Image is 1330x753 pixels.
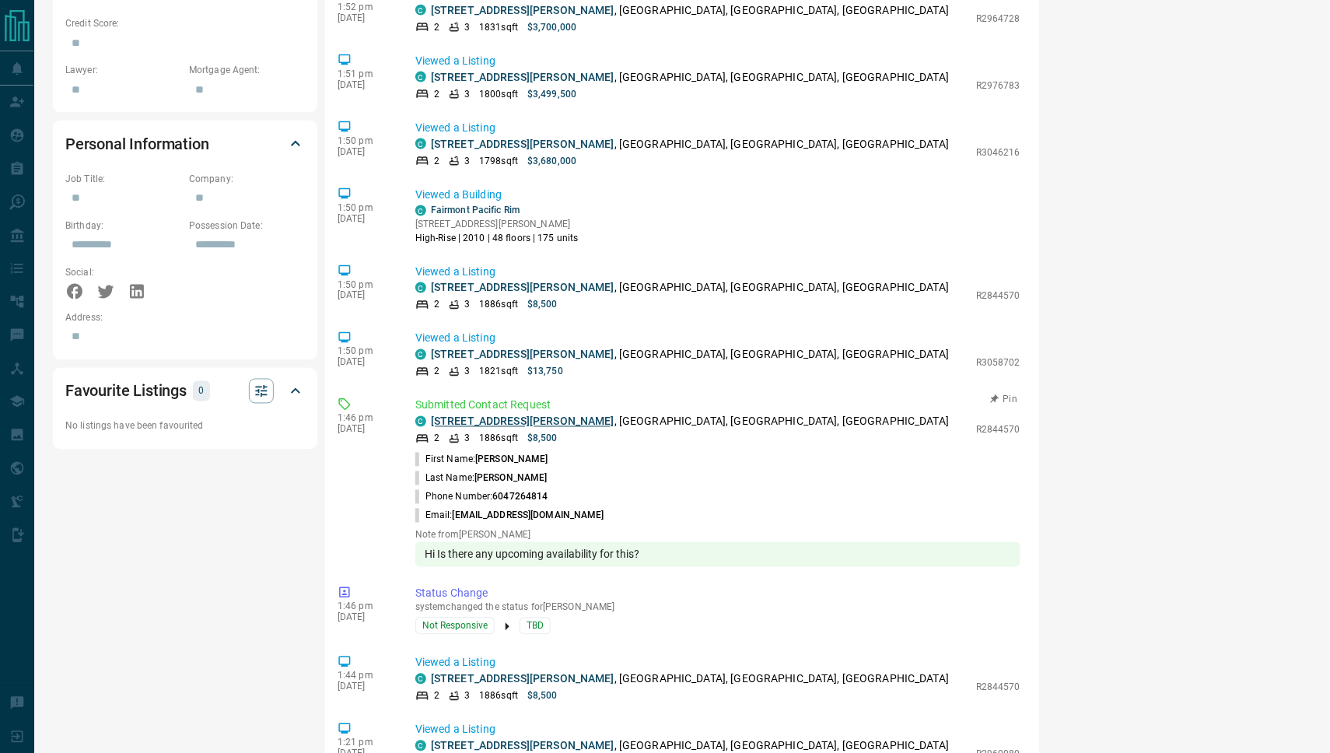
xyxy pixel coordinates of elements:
p: Company: [189,172,305,186]
span: 6047264814 [492,492,548,503]
p: 1886 sqft [479,689,518,703]
p: 1:50 pm [338,279,392,290]
p: R2844570 [976,289,1020,303]
div: condos.ca [415,674,426,685]
p: 1:52 pm [338,2,392,12]
p: , [GEOGRAPHIC_DATA], [GEOGRAPHIC_DATA], [GEOGRAPHIC_DATA] [431,69,949,86]
p: Email: [415,509,604,523]
p: Address: [65,311,305,325]
p: High-Rise | 2010 | 48 floors | 175 units [415,231,579,245]
p: 1:50 pm [338,135,392,146]
p: 1:50 pm [338,346,392,357]
p: 2 [434,87,439,101]
p: $3,499,500 [527,87,576,101]
p: $3,700,000 [527,20,576,34]
p: Birthday: [65,219,181,233]
h2: Personal Information [65,131,209,156]
span: [EMAIL_ADDRESS][DOMAIN_NAME] [453,510,604,521]
p: No listings have been favourited [65,419,305,433]
p: Phone Number: [415,490,548,504]
a: [STREET_ADDRESS][PERSON_NAME] [431,415,614,428]
p: system changed the status for [PERSON_NAME] [415,602,1020,613]
p: , [GEOGRAPHIC_DATA], [GEOGRAPHIC_DATA], [GEOGRAPHIC_DATA] [431,414,949,430]
p: Note from [PERSON_NAME] [415,530,1020,541]
p: Possession Date: [189,219,305,233]
p: 1886 sqft [479,432,518,446]
p: $8,500 [527,432,558,446]
p: R2976783 [976,79,1020,93]
p: 1821 sqft [479,365,518,379]
p: Submitted Contact Request [415,398,1020,414]
p: Viewed a Listing [415,53,1020,69]
p: 1800 sqft [479,87,518,101]
p: First Name: [415,453,548,467]
p: 1831 sqft [479,20,518,34]
p: [DATE] [338,357,392,368]
a: [STREET_ADDRESS][PERSON_NAME] [431,4,614,16]
p: Viewed a Building [415,187,1020,203]
p: Lawyer: [65,63,181,77]
a: [STREET_ADDRESS][PERSON_NAME] [431,348,614,361]
a: Fairmont Pacific Rim [431,205,520,215]
p: 3 [464,154,470,168]
p: $8,500 [527,298,558,312]
p: Viewed a Listing [415,722,1020,738]
p: 1:21 pm [338,737,392,748]
div: condos.ca [415,349,426,360]
p: Credit Score: [65,16,305,30]
p: R2964728 [976,12,1020,26]
div: condos.ca [415,72,426,82]
p: 2 [434,20,439,34]
p: 3 [464,365,470,379]
p: [DATE] [338,290,392,301]
a: [STREET_ADDRESS][PERSON_NAME] [431,71,614,83]
p: 1:44 pm [338,671,392,681]
p: 2 [434,154,439,168]
p: 1886 sqft [479,298,518,312]
p: Last Name: [415,471,548,485]
p: [DATE] [338,681,392,692]
p: $3,680,000 [527,154,576,168]
p: , [GEOGRAPHIC_DATA], [GEOGRAPHIC_DATA], [GEOGRAPHIC_DATA] [431,136,949,152]
p: Viewed a Listing [415,655,1020,671]
span: [PERSON_NAME] [474,473,547,484]
p: 1:46 pm [338,413,392,424]
p: , [GEOGRAPHIC_DATA], [GEOGRAPHIC_DATA], [GEOGRAPHIC_DATA] [431,671,949,688]
p: , [GEOGRAPHIC_DATA], [GEOGRAPHIC_DATA], [GEOGRAPHIC_DATA] [431,280,949,296]
p: 1:46 pm [338,601,392,612]
span: [PERSON_NAME] [475,454,548,465]
a: [STREET_ADDRESS][PERSON_NAME] [431,282,614,294]
p: [DATE] [338,12,392,23]
div: condos.ca [415,282,426,293]
div: Personal Information [65,125,305,163]
p: 0 [198,383,205,400]
p: 2 [434,432,439,446]
p: 2 [434,298,439,312]
p: , [GEOGRAPHIC_DATA], [GEOGRAPHIC_DATA], [GEOGRAPHIC_DATA] [431,2,949,19]
button: Pin [982,393,1027,407]
p: R3046216 [976,145,1020,159]
p: 1:50 pm [338,202,392,213]
p: R3058702 [976,356,1020,370]
p: [DATE] [338,612,392,623]
p: 3 [464,20,470,34]
p: 3 [464,87,470,101]
h2: Favourite Listings [65,379,187,404]
p: 1798 sqft [479,154,518,168]
a: [STREET_ADDRESS][PERSON_NAME] [431,740,614,752]
p: $13,750 [527,365,563,379]
p: , [GEOGRAPHIC_DATA], [GEOGRAPHIC_DATA], [GEOGRAPHIC_DATA] [431,347,949,363]
a: [STREET_ADDRESS][PERSON_NAME] [431,138,614,150]
div: condos.ca [415,205,426,216]
p: Viewed a Listing [415,264,1020,280]
p: R2844570 [976,681,1020,695]
p: [DATE] [338,424,392,435]
p: 2 [434,689,439,703]
p: 3 [464,689,470,703]
p: Viewed a Listing [415,120,1020,136]
p: 3 [464,298,470,312]
p: [DATE] [338,213,392,224]
p: Status Change [415,586,1020,602]
p: Job Title: [65,172,181,186]
a: [STREET_ADDRESS][PERSON_NAME] [431,673,614,685]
